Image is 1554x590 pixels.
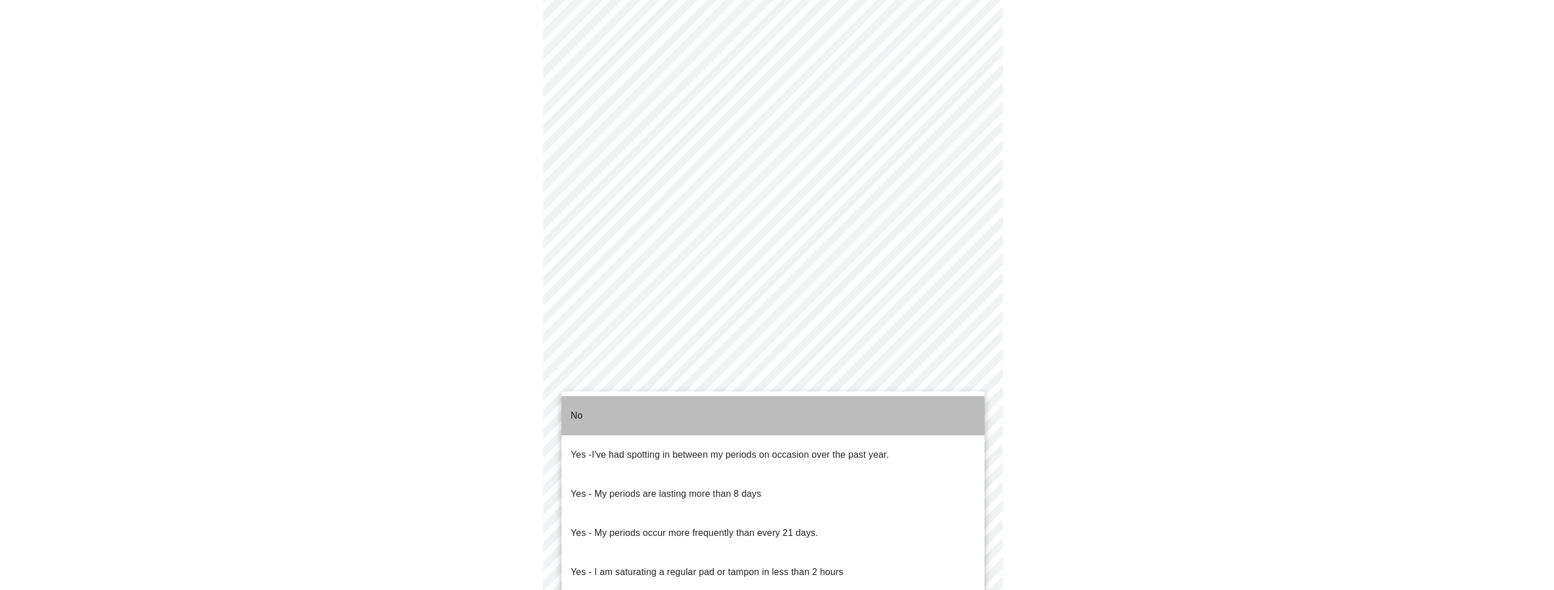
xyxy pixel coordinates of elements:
[592,450,889,459] span: I've had spotting in between my periods on occasion over the past year.
[571,409,583,423] p: No
[571,565,843,579] p: Yes - I am saturating a regular pad or tampon in less than 2 hours
[571,526,818,540] p: Yes - My periods occur more frequently than every 21 days.
[571,448,889,462] p: Yes -
[571,487,761,501] p: Yes - My periods are lasting more than 8 days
